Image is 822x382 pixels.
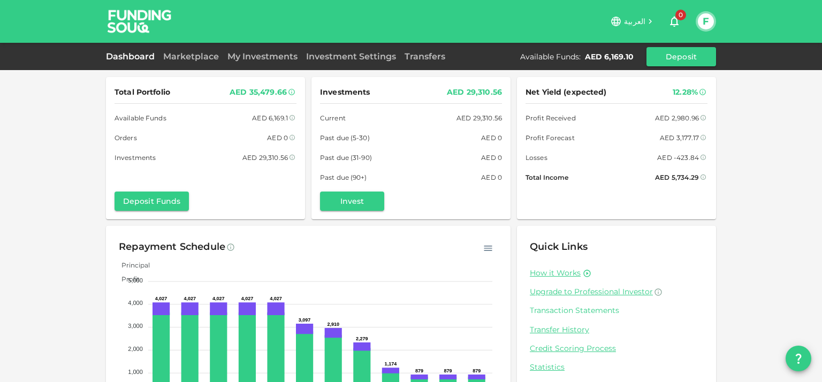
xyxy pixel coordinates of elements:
[673,86,698,99] div: 12.28%
[655,172,699,183] div: AED 5,734.29
[526,172,568,183] span: Total Income
[159,51,223,62] a: Marketplace
[252,112,288,124] div: AED 6,169.1
[320,86,370,99] span: Investments
[526,132,575,143] span: Profit Forecast
[657,152,699,163] div: AED -423.84
[447,86,502,99] div: AED 29,310.56
[115,192,189,211] button: Deposit Funds
[530,305,703,316] a: Transaction Statements
[128,369,143,375] tspan: 1,000
[530,343,703,354] a: Credit Scoring Process
[530,287,703,297] a: Upgrade to Professional Investor
[115,86,170,99] span: Total Portfolio
[113,261,150,269] span: Principal
[128,323,143,329] tspan: 3,000
[128,277,143,284] tspan: 5,000
[400,51,450,62] a: Transfers
[106,51,159,62] a: Dashboard
[660,132,699,143] div: AED 3,177.17
[530,241,588,253] span: Quick Links
[585,51,634,62] div: AED 6,169.10
[456,112,502,124] div: AED 29,310.56
[675,10,686,20] span: 0
[786,346,811,371] button: question
[530,287,653,296] span: Upgrade to Professional Investor
[526,112,576,124] span: Profit Received
[115,112,166,124] span: Available Funds
[128,300,143,306] tspan: 4,000
[698,13,714,29] button: F
[624,17,645,26] span: العربية
[223,51,302,62] a: My Investments
[646,47,716,66] button: Deposit
[530,268,581,278] a: How it Works
[481,172,502,183] div: AED 0
[113,275,140,283] span: Profit
[128,346,143,352] tspan: 2,000
[119,239,225,256] div: Repayment Schedule
[242,152,288,163] div: AED 29,310.56
[481,132,502,143] div: AED 0
[320,152,372,163] span: Past due (31-90)
[115,132,137,143] span: Orders
[530,362,703,372] a: Statistics
[267,132,288,143] div: AED 0
[320,112,346,124] span: Current
[526,152,547,163] span: Losses
[320,172,367,183] span: Past due (90+)
[530,325,703,335] a: Transfer History
[320,132,370,143] span: Past due (5-30)
[320,192,384,211] button: Invest
[115,152,156,163] span: Investments
[664,11,685,32] button: 0
[481,152,502,163] div: AED 0
[655,112,699,124] div: AED 2,980.96
[520,51,581,62] div: Available Funds :
[526,86,607,99] span: Net Yield (expected)
[230,86,287,99] div: AED 35,479.66
[302,51,400,62] a: Investment Settings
